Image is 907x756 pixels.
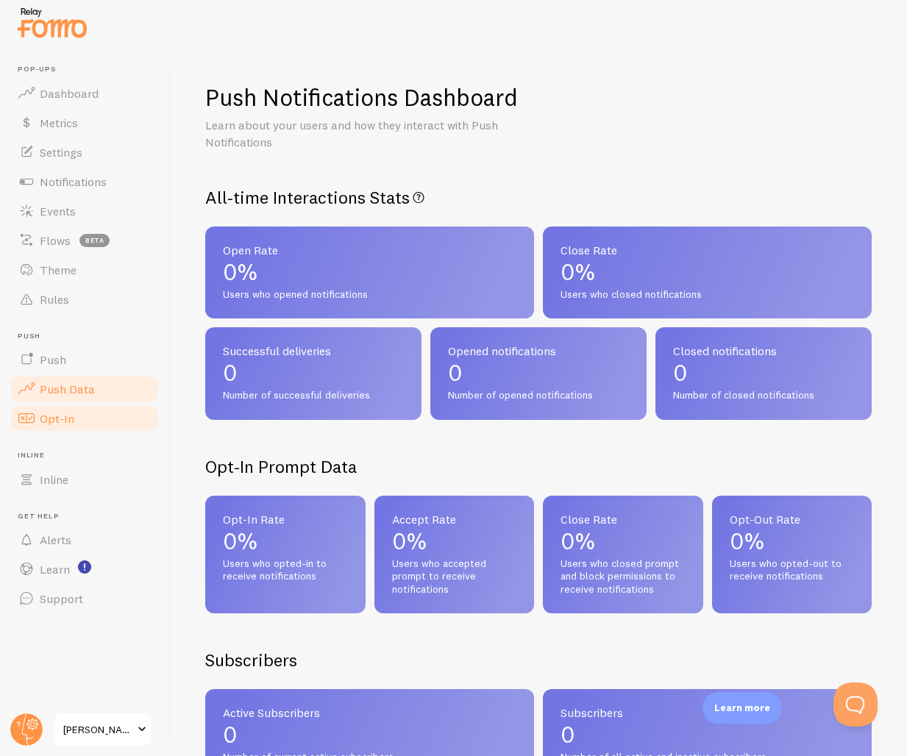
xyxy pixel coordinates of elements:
a: Rules [9,285,160,314]
a: Inline [9,465,160,494]
span: Notifications [40,174,107,189]
span: Theme [40,263,77,277]
span: Flows [40,233,71,248]
div: Learn more [703,692,782,724]
a: Notifications [9,167,160,196]
p: Learn more [714,701,770,715]
a: Events [9,196,160,226]
a: Dashboard [9,79,160,108]
a: Metrics [9,108,160,138]
span: Alerts [40,532,71,547]
span: Push Data [40,382,95,396]
a: Support [9,584,160,613]
iframe: Help Scout Beacon - Open [833,682,878,727]
span: Events [40,204,76,218]
a: Theme [9,255,160,285]
svg: <p>Watch New Feature Tutorials!</p> [78,560,91,574]
span: Rules [40,292,69,307]
a: Push Data [9,374,160,404]
a: [PERSON_NAME]'s Gems [53,712,152,747]
span: [PERSON_NAME]'s Gems [63,721,133,738]
span: Opt-In [40,411,74,426]
span: Push [40,352,66,367]
span: Dashboard [40,86,99,101]
a: Settings [9,138,160,167]
span: Settings [40,145,82,160]
span: Metrics [40,115,78,130]
a: Learn [9,554,160,584]
a: Push [9,345,160,374]
a: Alerts [9,525,160,554]
span: Learn [40,562,70,577]
span: beta [79,234,110,247]
span: Support [40,591,83,606]
a: Opt-In [9,404,160,433]
a: Flows beta [9,226,160,255]
span: Inline [40,472,68,487]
